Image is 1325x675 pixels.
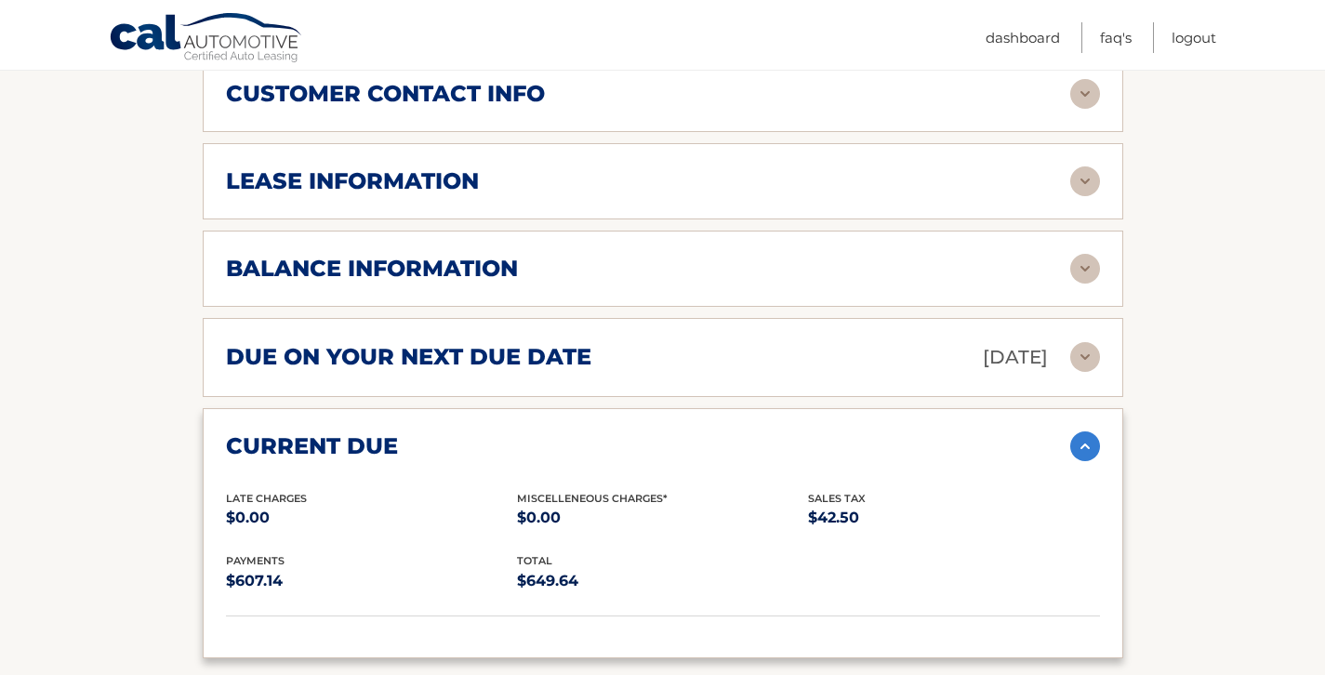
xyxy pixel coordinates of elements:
span: payments [226,554,285,567]
span: Miscelleneous Charges* [517,492,668,505]
img: accordion-rest.svg [1070,79,1100,109]
h2: current due [226,432,398,460]
img: accordion-rest.svg [1070,342,1100,372]
a: Cal Automotive [109,12,304,66]
span: total [517,554,552,567]
span: Sales Tax [808,492,866,505]
p: $42.50 [808,505,1099,531]
img: accordion-rest.svg [1070,166,1100,196]
p: $0.00 [517,505,808,531]
img: accordion-active.svg [1070,431,1100,461]
p: $607.14 [226,568,517,594]
a: Logout [1172,22,1216,53]
p: [DATE] [983,341,1048,374]
h2: customer contact info [226,80,545,108]
h2: due on your next due date [226,343,591,371]
a: Dashboard [986,22,1060,53]
a: FAQ's [1100,22,1132,53]
span: Late Charges [226,492,307,505]
h2: lease information [226,167,479,195]
img: accordion-rest.svg [1070,254,1100,284]
p: $0.00 [226,505,517,531]
h2: balance information [226,255,518,283]
p: $649.64 [517,568,808,594]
